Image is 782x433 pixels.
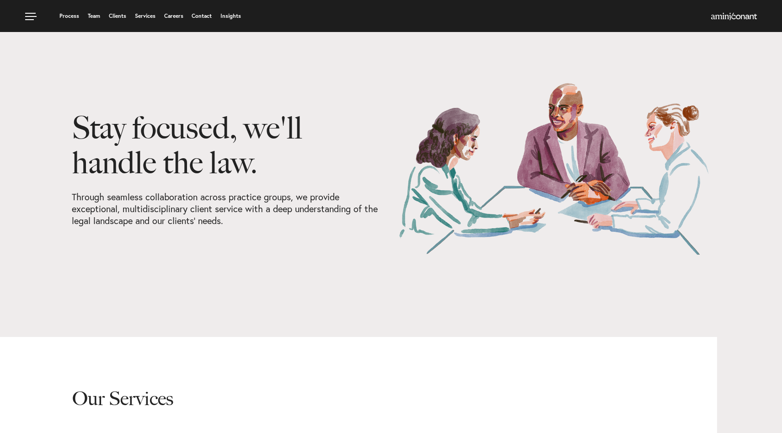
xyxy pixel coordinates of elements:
a: Insights [220,13,241,19]
a: Team [88,13,100,19]
a: Careers [164,13,183,19]
h1: Stay focused, we'll handle the law. [72,110,384,191]
p: Through seamless collaboration across practice groups, we provide exceptional, multidisciplinary ... [72,191,384,227]
img: Amini & Conant [711,13,757,20]
a: Contact [192,13,212,19]
a: Home [711,13,757,21]
a: Clients [109,13,126,19]
a: Process [59,13,79,19]
a: Services [135,13,155,19]
img: Our Services [398,82,710,255]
